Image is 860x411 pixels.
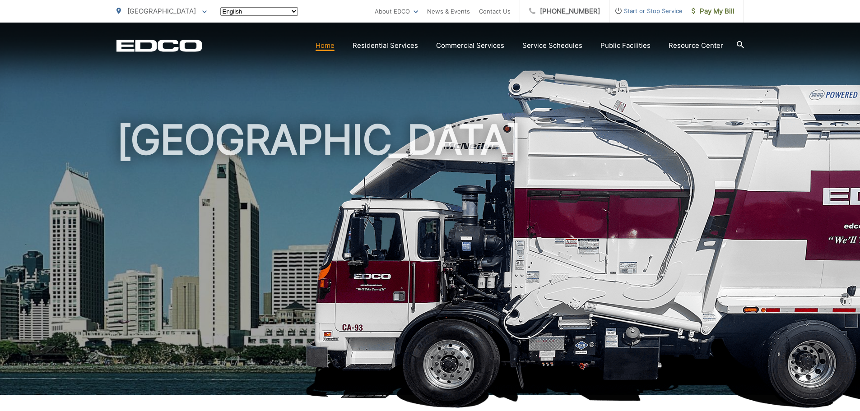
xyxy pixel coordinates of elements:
a: Residential Services [353,40,418,51]
a: Home [316,40,335,51]
span: Pay My Bill [692,6,734,17]
select: Select a language [220,7,298,16]
span: [GEOGRAPHIC_DATA] [127,7,196,15]
a: Public Facilities [600,40,651,51]
a: Resource Center [669,40,723,51]
a: Contact Us [479,6,511,17]
h1: [GEOGRAPHIC_DATA] [116,117,744,403]
a: About EDCO [375,6,418,17]
a: Commercial Services [436,40,504,51]
a: News & Events [427,6,470,17]
a: Service Schedules [522,40,582,51]
a: EDCD logo. Return to the homepage. [116,39,202,52]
